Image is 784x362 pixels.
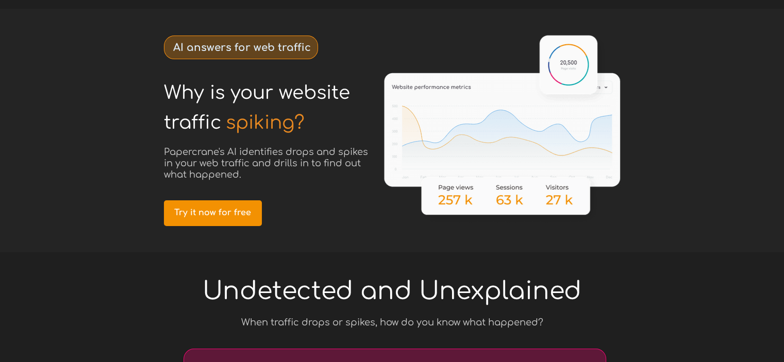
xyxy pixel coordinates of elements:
[164,200,262,226] a: Try it now for free
[241,317,543,327] span: When traffic drops or spikes, how do you know what happened?
[164,147,368,180] span: Papercrane's AI identifies drops and spikes in your web traffic and drills in to find out what ha...
[203,278,581,305] span: Undetected and Unexplained
[164,82,350,103] span: Why is your website
[164,112,221,133] span: traffic
[173,42,311,54] strong: AI answers for web traffic
[164,208,262,218] span: Try it now for free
